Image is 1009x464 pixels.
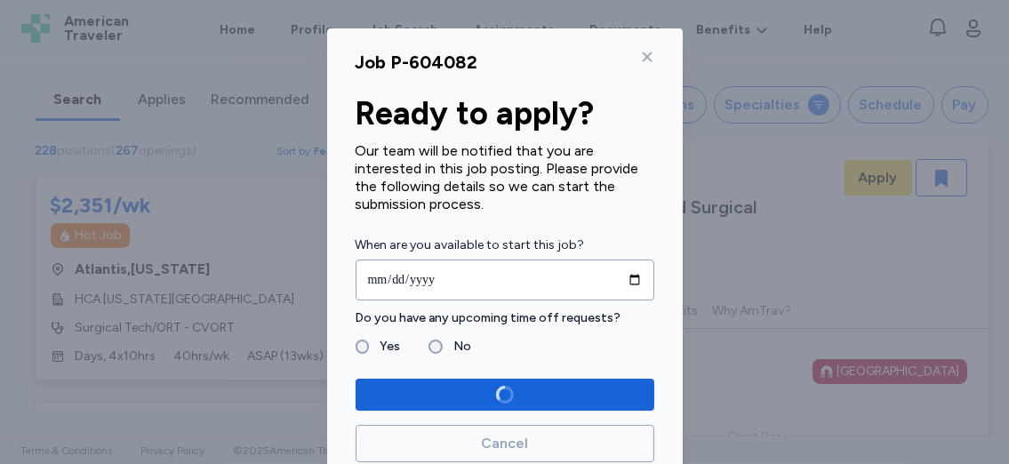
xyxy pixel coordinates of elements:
div: Job P-604082 [356,50,478,75]
button: Cancel [356,425,654,462]
div: Our team will be notified that you are interested in this job posting. Please provide the followi... [356,142,654,213]
span: Cancel [481,433,528,454]
label: When are you available to start this job? [356,235,654,256]
label: No [443,336,471,357]
div: Ready to apply? [356,96,654,132]
label: Yes [369,336,400,357]
label: Do you have any upcoming time off requests? [356,308,654,329]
